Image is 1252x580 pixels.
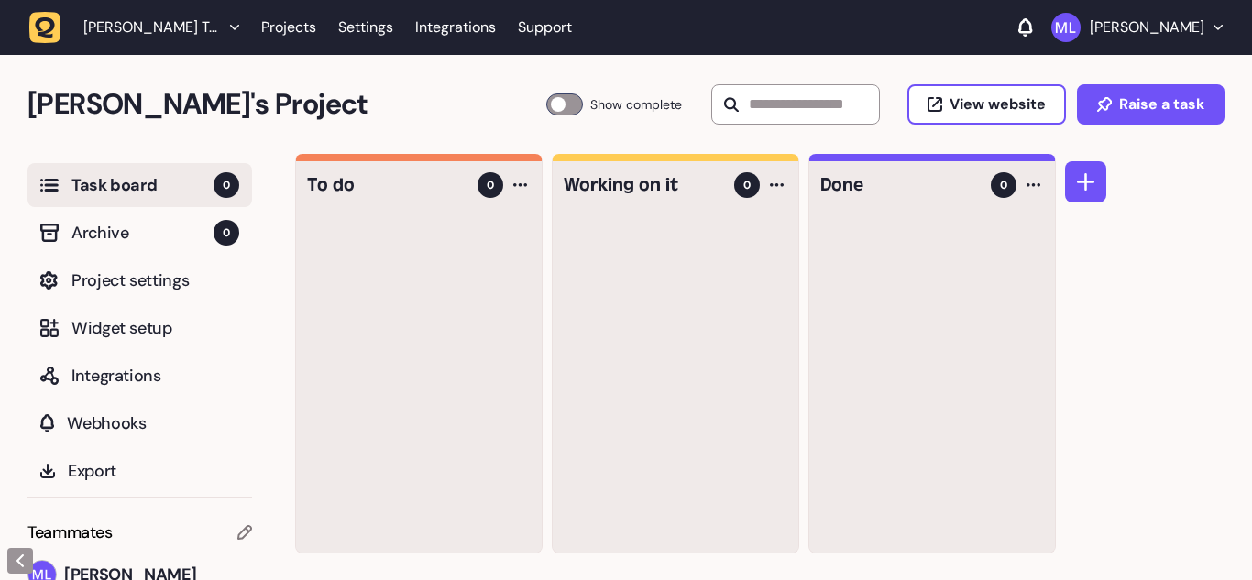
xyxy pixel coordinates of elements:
span: Integrations [71,363,239,388]
span: Show complete [590,93,682,115]
button: [PERSON_NAME] [1051,13,1223,42]
a: Settings [338,11,393,44]
h4: To do [307,172,465,198]
img: Mikala Liffel [1051,13,1081,42]
span: View website [950,97,1046,112]
button: Webhooks [27,401,252,445]
span: Raise a task [1119,97,1204,112]
p: [PERSON_NAME] [1090,18,1204,37]
a: Projects [261,11,316,44]
a: Integrations [415,11,496,44]
span: Widget setup [71,315,239,341]
button: Export [27,449,252,493]
button: Archive0 [27,211,252,255]
span: Project settings [71,268,239,293]
button: View website [907,84,1066,125]
button: Integrations [27,354,252,398]
span: 0 [1000,177,1007,193]
a: Support [518,18,572,37]
button: Task board0 [27,163,252,207]
h4: Working on it [564,172,721,198]
span: Archive [71,220,214,246]
span: 0 [214,172,239,198]
button: Raise a task [1077,84,1225,125]
span: Export [68,458,239,484]
span: Mikala Liffel Team [83,18,221,37]
span: 0 [743,177,751,193]
span: Task board [71,172,214,198]
button: Project settings [27,258,252,302]
span: 0 [487,177,494,193]
span: Webhooks [67,410,239,436]
span: Teammates [27,520,113,545]
span: 0 [214,220,239,246]
h4: Done [820,172,978,198]
h2: Mikala's Project [27,82,546,126]
button: Widget setup [27,306,252,350]
button: [PERSON_NAME] Team [29,11,250,44]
